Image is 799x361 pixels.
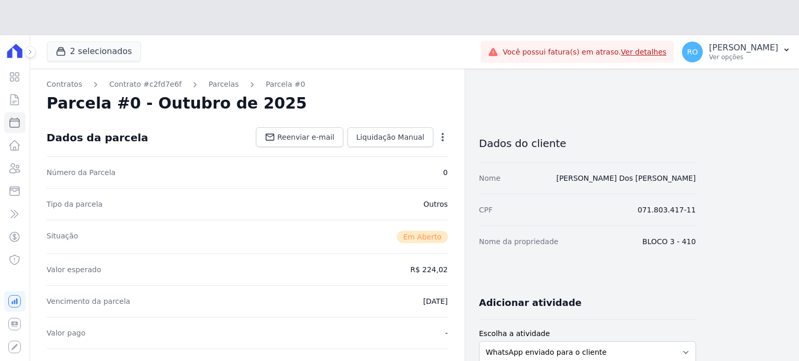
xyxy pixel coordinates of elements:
span: Em Aberto [397,231,448,243]
span: Liquidação Manual [356,132,424,142]
button: RO [PERSON_NAME] Ver opções [674,37,799,66]
dt: Valor pago [47,328,86,338]
a: Parcelas [209,79,239,90]
p: Ver opções [709,53,778,61]
h2: Parcela #0 - Outubro de 2025 [47,94,307,113]
iframe: Intercom live chat [10,326,35,351]
a: Ver detalhes [621,48,667,56]
p: [PERSON_NAME] [709,43,778,53]
dt: Número da Parcela [47,167,116,178]
dt: CPF [479,205,493,215]
h3: Dados do cliente [479,137,696,150]
dd: Outros [423,199,448,209]
dt: Nome [479,173,500,183]
nav: Breadcrumb [47,79,448,90]
a: Contratos [47,79,82,90]
div: Dados da parcela [47,131,148,144]
a: Parcela #0 [266,79,305,90]
label: Escolha a atividade [479,328,696,339]
dd: - [445,328,448,338]
span: Você possui fatura(s) em atraso. [502,47,666,58]
dt: Tipo da parcela [47,199,103,209]
dd: [DATE] [423,296,447,306]
dd: 0 [443,167,448,178]
dt: Situação [47,231,79,243]
span: Reenviar e-mail [277,132,334,142]
dt: Nome da propriedade [479,236,559,247]
dd: R$ 224,02 [410,264,448,275]
a: Reenviar e-mail [256,127,343,147]
dd: 071.803.417-11 [638,205,696,215]
span: RO [687,48,698,56]
dt: Vencimento da parcela [47,296,131,306]
a: Contrato #c2fd7e6f [109,79,182,90]
a: [PERSON_NAME] Dos [PERSON_NAME] [556,174,695,182]
dd: BLOCO 3 - 410 [642,236,696,247]
a: Liquidação Manual [347,127,433,147]
h3: Adicionar atividade [479,297,582,309]
button: 2 selecionados [47,42,141,61]
dt: Valor esperado [47,264,101,275]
